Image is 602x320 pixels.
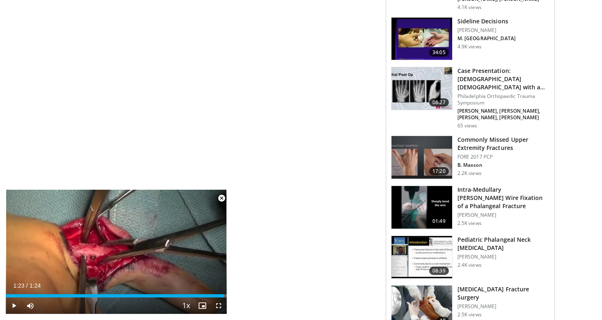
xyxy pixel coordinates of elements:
span: 01:49 [429,217,449,225]
a: 17:20 Commonly Missed Upper Extremity Fractures FORE 2017 PCP B. Maxson 2.2K views [391,136,550,179]
img: 324516_0000_1.png.150x105_q85_crop-smart_upscale.jpg [392,236,452,279]
p: 2.2K views [457,170,482,177]
h3: Sideline Decisions [457,17,516,25]
p: Philadelphia Orthopaedic Trauma Symposium [457,93,550,106]
button: Play [6,297,22,314]
button: Close [213,190,230,207]
button: Playback Rate [178,297,194,314]
button: Enable picture-in-picture mode [194,297,210,314]
p: FORE 2017 PCP [457,154,550,160]
img: 48dcb42d-a7fa-46a4-b234-b2ed0f136840.150x105_q85_crop-smart_upscale.jpg [392,136,452,179]
p: [PERSON_NAME] [457,212,550,218]
a: 08:39 Pediatric Phalangeal Neck [MEDICAL_DATA] [PERSON_NAME] 2.4K views [391,236,550,279]
p: 65 views [457,123,478,129]
a: 01:49 Intra-Medullary [PERSON_NAME] Wire Fixation of a Phalangeal Fracture [PERSON_NAME] 2.5K views [391,186,550,229]
p: B. Maxson [457,162,550,168]
span: / [26,282,28,289]
p: 2.4K views [457,262,482,268]
button: Mute [22,297,38,314]
img: 6474e5d1-1914-4580-bffa-afd39df9fbea.150x105_q85_crop-smart_upscale.jpg [392,67,452,110]
img: b37d836f-7543-434a-ba06-421e5a32dfa2.150x105_q85_crop-smart_upscale.jpg [392,186,452,229]
span: 1:23 [13,282,24,289]
a: 34:05 Sideline Decisions [PERSON_NAME] M. [GEOGRAPHIC_DATA] 4.9K views [391,17,550,61]
video-js: Video Player [6,190,227,314]
p: 2.5K views [457,311,482,318]
h3: [MEDICAL_DATA] Fracture Surgery [457,285,550,302]
p: 2.5K views [457,220,482,227]
span: 17:20 [429,167,449,175]
p: 4.9K views [457,43,482,50]
span: 08:27 [429,98,449,107]
h3: Commonly Missed Upper Extremity Fractures [457,136,550,152]
h3: Intra-Medullary [PERSON_NAME] Wire Fixation of a Phalangeal Fracture [457,186,550,210]
p: [PERSON_NAME] [457,254,550,260]
p: [PERSON_NAME] [457,303,550,310]
button: Fullscreen [210,297,227,314]
img: 350d9cb3-9634-4f05-bdfd-061c4a31c78a.150x105_q85_crop-smart_upscale.jpg [392,18,452,60]
span: 34:05 [429,48,449,57]
h3: Case Presentation: [DEMOGRAPHIC_DATA] [DEMOGRAPHIC_DATA] with a Rotational [MEDICAL_DATA] of Smal... [457,67,550,91]
span: 08:39 [429,267,449,275]
div: Progress Bar [6,294,227,297]
p: [PERSON_NAME] [457,27,516,34]
a: 08:27 Case Presentation: [DEMOGRAPHIC_DATA] [DEMOGRAPHIC_DATA] with a Rotational [MEDICAL_DATA] o... [391,67,550,129]
h3: Pediatric Phalangeal Neck [MEDICAL_DATA] [457,236,550,252]
p: [PERSON_NAME], [PERSON_NAME], [PERSON_NAME], [PERSON_NAME] [457,108,550,121]
span: 1:24 [29,282,41,289]
p: 4.1K views [457,4,482,11]
p: M. [GEOGRAPHIC_DATA] [457,35,516,42]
